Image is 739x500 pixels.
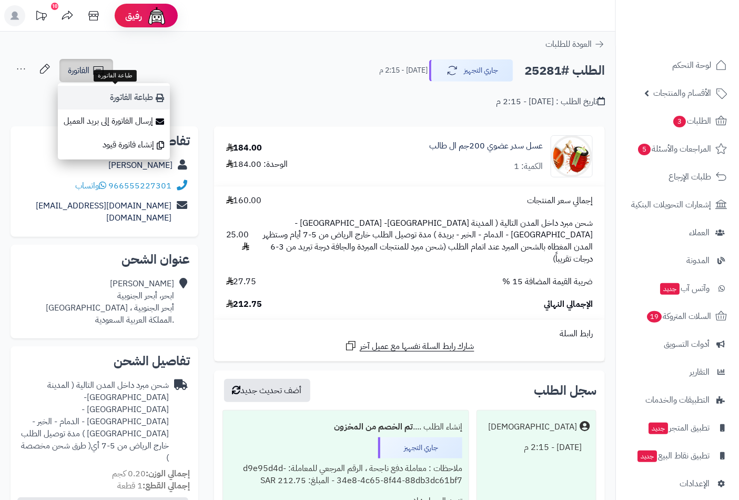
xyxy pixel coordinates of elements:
[622,136,733,162] a: المراجعات والأسئلة5
[59,59,113,82] a: الفاتورة
[690,365,710,379] span: التقارير
[226,298,262,311] span: 212.75
[488,421,577,433] div: [DEMOGRAPHIC_DATA]
[19,379,169,464] div: شحن مبرد داخل المدن التالية ( المدينة [GEOGRAPHIC_DATA]- [GEOGRAPHIC_DATA] - [GEOGRAPHIC_DATA] - ...
[622,220,733,245] a: العملاء
[545,38,605,51] a: العودة للطلبات
[514,161,543,173] div: الكمية: 1
[534,384,596,397] h3: سجل الطلب
[669,169,711,184] span: طلبات الإرجاع
[226,229,249,253] span: 25.00
[637,142,711,156] span: المراجعات والأسئلة
[672,114,711,128] span: الطلبات
[637,451,657,462] span: جديد
[429,140,543,152] a: عسل سدر عضوي 200جم ال طالب
[524,60,605,82] h2: الطلب #25281
[108,159,173,172] a: [PERSON_NAME]
[345,339,474,353] a: شارك رابط السلة نفسها مع عميل آخر
[226,276,257,288] span: 27.75
[686,253,710,268] span: المدونة
[622,443,733,468] a: تطبيق نقاط البيعجديد
[636,448,710,463] span: تطبيق نقاط البيع
[19,355,190,367] h2: تفاصيل الشحن
[143,479,190,492] strong: إجمالي القطع:
[378,437,462,458] div: جاري التجهيز
[379,65,428,76] small: [DATE] - 2:15 م
[226,195,262,207] span: 160.00
[631,197,711,212] span: إشعارات التحويلات البنكية
[622,192,733,217] a: إشعارات التحويلات البنكية
[660,283,680,295] span: جديد
[664,337,710,352] span: أدوات التسويق
[125,9,142,22] span: رفيق
[646,309,711,324] span: السلات المتروكة
[647,421,710,435] span: تطبيق المتجر
[622,164,733,189] a: طلبات الإرجاع
[622,359,733,385] a: التقارير
[622,248,733,273] a: المدونة
[229,458,462,491] div: ملاحظات : معاملة دفع ناجحة ، الرقم المرجعي للمعاملة: d9e95d4d-34e8-4c65-8f44-88db3dc61bf7 - المبل...
[622,276,733,301] a: وآتس آبجديد
[108,179,171,192] a: 966555227301
[58,133,170,157] a: إنشاء فاتورة قيود
[260,217,593,265] span: شحن مبرد داخل المدن التالية ( المدينة [GEOGRAPHIC_DATA]- [GEOGRAPHIC_DATA] - [GEOGRAPHIC_DATA] - ...
[46,278,174,326] div: [PERSON_NAME] ابحر، أبحر الجنوبية أبحر الجنوبية ، [GEOGRAPHIC_DATA] .المملكة العربية السعودية
[483,437,590,458] div: [DATE] - 2:15 م
[622,387,733,413] a: التطبيقات والخدمات
[680,476,710,491] span: الإعدادات
[527,195,593,207] span: إجمالي سعر المنتجات
[496,96,605,108] div: تاريخ الطلب : [DATE] - 2:15 م
[622,415,733,441] a: تطبيق المتجرجديد
[229,417,462,437] div: إنشاء الطلب ....
[68,64,89,77] span: الفاتورة
[622,53,733,78] a: لوحة التحكم
[647,311,662,323] span: 19
[622,108,733,134] a: الطلبات3
[429,59,513,82] button: جاري التجهيز
[551,135,592,177] img: 1699910850-%D8%B9%D8%B3%D9%84%20%D8%B3%D8%AF%D8%B1%20%D8%A7%D9%84%20%D8%B7%D8%A7%D9%84%D8%A8%2020...
[649,423,668,434] span: جديد
[638,144,651,155] span: 5
[545,38,592,51] span: العودة للطلبات
[653,86,711,101] span: الأقسام والمنتجات
[544,298,593,311] span: الإجمالي النهائي
[659,281,710,296] span: وآتس آب
[112,467,190,480] small: 0.20 كجم
[94,70,137,82] div: طباعة الفاتورة
[51,3,58,10] div: 10
[226,142,262,154] div: 184.00
[622,332,733,357] a: أدوات التسويق
[622,471,733,496] a: الإعدادات
[226,158,288,171] div: الوحدة: 184.00
[19,135,190,147] h2: تفاصيل العميل
[334,421,413,433] b: تم الخصم من المخزون
[28,5,54,29] a: تحديثات المنصة
[146,5,167,26] img: ai-face.png
[75,179,106,192] a: واتساب
[117,479,190,492] small: 1 قطعة
[224,379,310,402] button: أضف تحديث جديد
[502,276,593,288] span: ضريبة القيمة المضافة 15 %
[19,253,190,266] h2: عنوان الشحن
[689,225,710,240] span: العملاء
[622,304,733,329] a: السلات المتروكة19
[360,341,474,353] span: شارك رابط السلة نفسها مع عميل آخر
[58,109,170,133] a: إرسال الفاتورة إلى بريد العميل
[36,199,171,224] a: [DOMAIN_NAME][EMAIL_ADDRESS][DOMAIN_NAME]
[21,439,169,464] span: ( طرق شحن مخصصة )
[645,393,710,407] span: التطبيقات والخدمات
[146,467,190,480] strong: إجمالي الوزن:
[667,27,729,49] img: logo-2.png
[218,328,601,340] div: رابط السلة
[673,116,686,127] span: 3
[672,58,711,73] span: لوحة التحكم
[58,86,170,109] a: طباعة الفاتورة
